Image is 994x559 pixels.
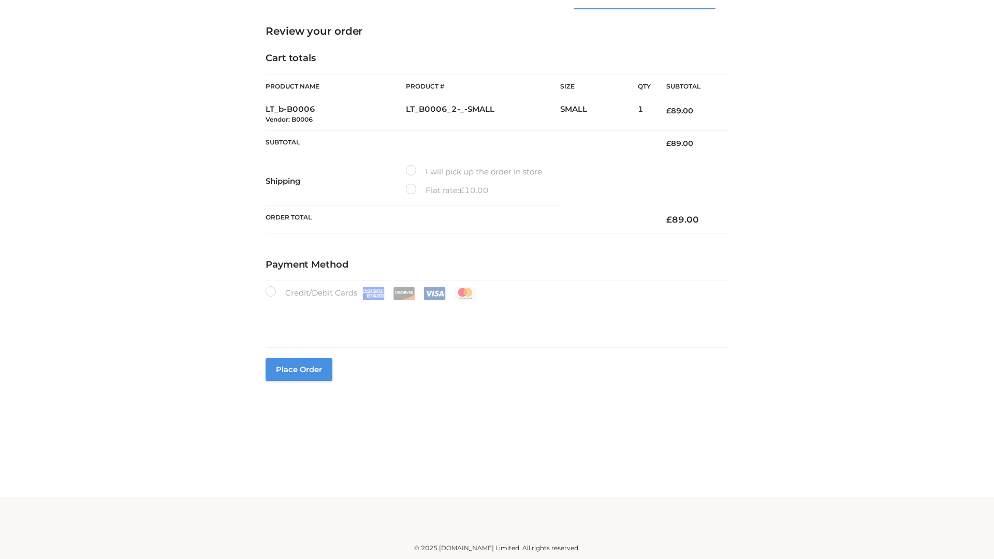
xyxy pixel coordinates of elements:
label: I will pick up the order in store. [406,165,544,179]
td: 1 [638,98,651,131]
label: Credit/Debit Cards [266,286,477,300]
bdi: 89.00 [666,139,693,148]
h3: Review your order [266,25,728,37]
iframe: Secure payment input frame [264,298,726,336]
bdi: 10.00 [459,185,489,195]
td: SMALL [560,98,638,131]
img: Amex [362,287,385,300]
span: £ [459,185,464,195]
bdi: 89.00 [666,214,699,225]
h4: Cart totals [266,53,728,64]
img: Mastercard [454,287,476,300]
button: Place order [266,358,332,381]
td: LT_B0006_2-_-SMALL [406,98,560,131]
bdi: 89.00 [666,106,693,115]
th: Qty [638,75,651,98]
th: Order Total [266,206,651,233]
label: Flat rate: [406,184,489,197]
th: Size [560,75,633,98]
th: Shipping [266,156,406,206]
img: Visa [423,287,446,300]
div: © 2025 [DOMAIN_NAME] Limited. All rights reserved. [154,543,840,553]
td: LT_b-B0006 [266,98,406,131]
th: Subtotal [266,130,651,156]
th: Product Name [266,75,406,98]
small: Vendor: B0006 [266,115,313,123]
span: £ [666,214,672,225]
th: Product # [406,75,560,98]
span: £ [666,139,671,148]
span: £ [666,106,671,115]
h4: Payment Method [266,259,728,271]
th: Subtotal [651,75,728,98]
img: Discover [393,287,415,300]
